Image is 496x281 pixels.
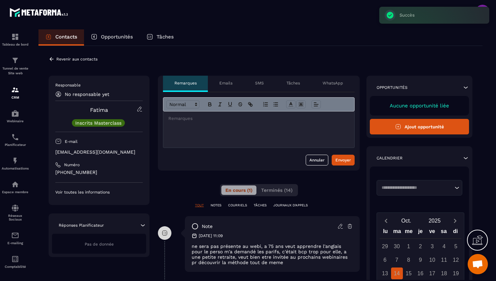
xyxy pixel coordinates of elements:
img: email [11,231,19,239]
p: [EMAIL_ADDRESS][DOMAIN_NAME] [55,149,143,155]
img: social-network [11,204,19,212]
a: formationformationCRM [2,81,29,104]
p: No responsable yet [65,92,109,97]
img: formation [11,86,19,94]
p: SMS [255,80,264,86]
p: Responsable [55,82,143,88]
p: JOURNAUX D'APPELS [273,203,308,208]
a: Fatima [90,107,108,113]
img: scheduler [11,133,19,141]
p: Tableau de bord [2,43,29,46]
p: Opportunités [101,34,133,40]
p: note [202,223,213,230]
img: accountant [11,255,19,263]
div: 17 [426,267,438,279]
div: 3 [426,240,438,252]
p: Réseaux Sociaux [2,214,29,221]
div: 16 [415,267,426,279]
a: emailemailE-mailing [2,226,29,250]
img: formation [11,56,19,65]
div: 13 [379,267,391,279]
button: Open years overlay [420,215,449,227]
img: logo [9,6,70,19]
p: [PHONE_NUMBER] [55,169,143,176]
img: automations [11,157,19,165]
div: 18 [438,267,450,279]
div: me [403,227,415,238]
div: Search for option [377,180,462,196]
p: TÂCHES [254,203,267,208]
p: ne sera pas présente au webi, a 75 ans veut apprendre l'anglais pour le perso m'a demandé les par... [192,244,353,265]
div: 9 [415,254,426,266]
p: Calendrier [377,155,403,161]
div: di [449,227,461,238]
a: automationsautomationsAutomatisations [2,152,29,175]
div: 12 [450,254,462,266]
button: En cours (1) [221,185,256,195]
p: Aucune opportunité liée [377,103,462,109]
img: automations [11,180,19,188]
p: Tâches [286,80,300,86]
div: 29 [379,240,391,252]
p: Espace membre [2,190,29,194]
a: Contacts [38,29,84,46]
button: Envoyer [332,155,355,165]
img: automations [11,109,19,118]
div: Ouvrir le chat [468,254,488,274]
div: 6 [379,254,391,266]
div: ma [391,227,403,238]
p: Automatisations [2,167,29,170]
p: Tunnel de vente Site web [2,66,29,76]
p: [DATE] 11:09 [199,233,223,238]
a: automationsautomationsWebinaire [2,104,29,128]
a: Opportunités [84,29,140,46]
a: formationformationTunnel de vente Site web [2,51,29,81]
p: Planificateur [2,143,29,147]
p: COURRIELS [228,203,247,208]
p: Revenir aux contacts [56,57,98,61]
p: NOTES [211,203,221,208]
span: Pas de donnée [85,242,114,247]
div: je [415,227,426,238]
div: 14 [391,267,403,279]
button: Open months overlay [392,215,420,227]
p: CRM [2,96,29,99]
a: formationformationTableau de bord [2,28,29,51]
div: sa [438,227,450,238]
button: Ajout opportunité [370,119,469,134]
p: Tâches [157,34,174,40]
div: 15 [403,267,415,279]
div: 8 [403,254,415,266]
p: Voir toutes les informations [55,189,143,195]
div: Envoyer [335,157,351,163]
div: 4 [438,240,450,252]
span: En cours (1) [225,187,252,193]
input: Search for option [379,184,453,191]
img: formation [11,33,19,41]
div: ve [426,227,438,238]
a: accountantaccountantComptabilité [2,250,29,274]
p: Remarques [174,80,197,86]
p: Numéro [64,162,80,168]
p: TOUT [195,203,204,208]
a: social-networksocial-networkRéseaux Sociaux [2,199,29,226]
a: schedulerschedulerPlanificateur [2,128,29,152]
button: Terminés (14) [257,185,297,195]
a: Tâches [140,29,181,46]
div: 10 [426,254,438,266]
button: Annuler [306,155,328,165]
div: lu [380,227,391,238]
div: 7 [391,254,403,266]
p: Contacts [55,34,77,40]
div: 2 [415,240,426,252]
button: Next month [449,216,461,225]
div: 11 [438,254,450,266]
p: Comptabilité [2,265,29,269]
span: Terminés (14) [261,187,293,193]
div: 1 [403,240,415,252]
p: Emails [219,80,232,86]
div: 5 [450,240,462,252]
p: E-mail [65,139,78,144]
p: Webinaire [2,119,29,123]
div: 19 [450,267,462,279]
